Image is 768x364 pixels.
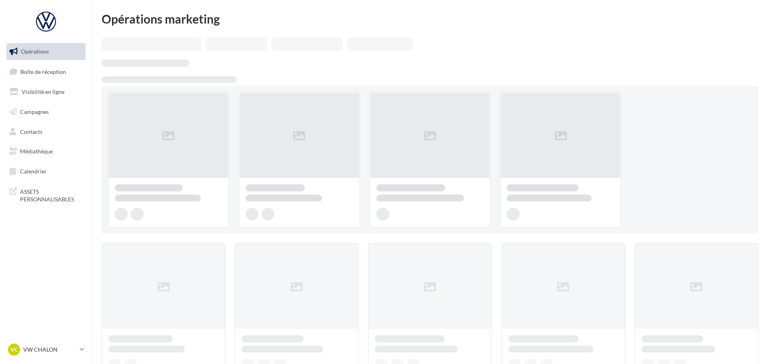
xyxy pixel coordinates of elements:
a: Boîte de réception [5,63,87,80]
span: Opérations [21,48,49,55]
a: Calendrier [5,163,87,180]
a: Campagnes [5,103,87,120]
span: Médiathèque [20,148,53,155]
div: Opérations marketing [102,13,758,25]
a: Opérations [5,43,87,60]
a: Contacts [5,123,87,140]
span: Contacts [20,128,42,135]
a: VC VW CHALON [6,342,86,357]
span: Campagnes [20,108,49,115]
a: ASSETS PERSONNALISABLES [5,183,87,207]
span: VC [10,346,18,354]
a: Visibilité en ligne [5,84,87,100]
span: ASSETS PERSONNALISABLES [20,186,82,203]
span: Calendrier [20,168,47,175]
span: Visibilité en ligne [22,88,64,95]
p: VW CHALON [23,346,76,354]
span: Boîte de réception [20,68,66,75]
a: Médiathèque [5,143,87,160]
